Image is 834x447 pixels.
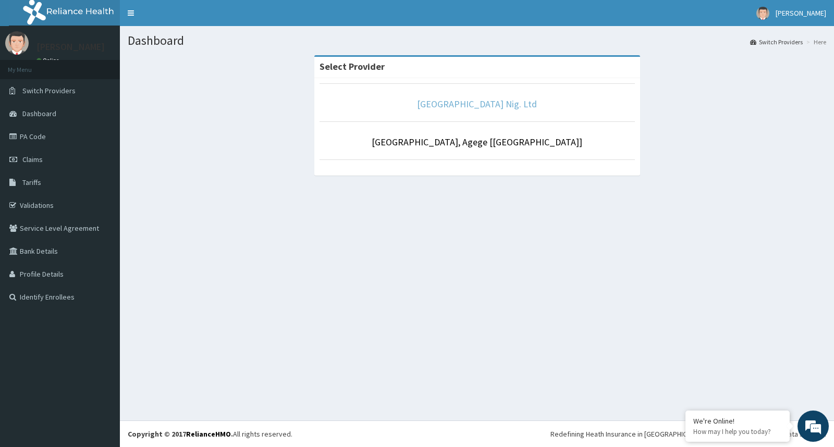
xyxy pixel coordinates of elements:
[804,38,826,46] li: Here
[22,86,76,95] span: Switch Providers
[36,42,105,52] p: [PERSON_NAME]
[22,178,41,187] span: Tariffs
[128,429,233,439] strong: Copyright © 2017 .
[550,429,826,439] div: Redefining Heath Insurance in [GEOGRAPHIC_DATA] using Telemedicine and Data Science!
[128,34,826,47] h1: Dashboard
[186,429,231,439] a: RelianceHMO
[22,109,56,118] span: Dashboard
[693,416,782,426] div: We're Online!
[372,136,582,148] a: [GEOGRAPHIC_DATA], Agege [[GEOGRAPHIC_DATA]]
[5,31,29,55] img: User Image
[776,8,826,18] span: [PERSON_NAME]
[22,155,43,164] span: Claims
[693,427,782,436] p: How may I help you today?
[36,57,62,64] a: Online
[417,98,537,110] a: [GEOGRAPHIC_DATA] Nig. Ltd
[320,60,385,72] strong: Select Provider
[750,38,803,46] a: Switch Providers
[756,7,769,20] img: User Image
[120,420,834,447] footer: All rights reserved.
